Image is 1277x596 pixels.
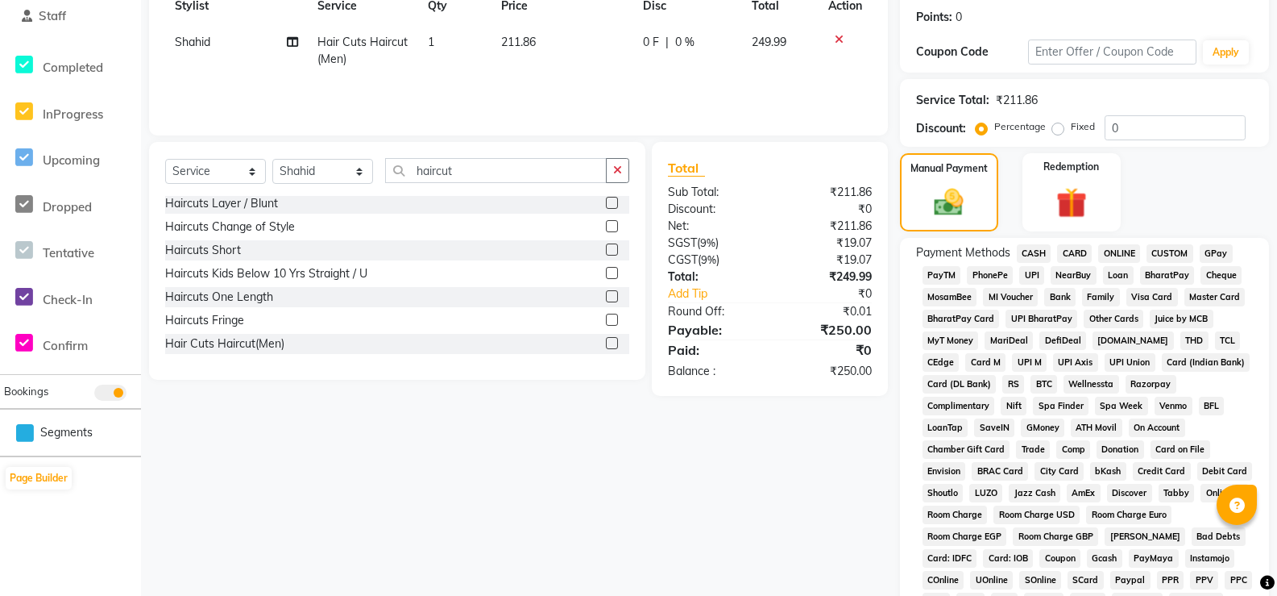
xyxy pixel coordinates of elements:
[1095,397,1148,415] span: Spa Week
[656,320,769,340] div: Payable:
[923,266,961,285] span: PayTM
[700,236,715,249] span: 9%
[1199,397,1225,415] span: BFL
[1129,419,1185,437] span: On Account
[1039,549,1080,568] span: Coupon
[1082,288,1120,306] span: Family
[1019,571,1061,590] span: SOnline
[1019,266,1044,285] span: UPI
[1225,571,1252,590] span: PPC
[1097,440,1144,459] span: Donation
[43,106,103,122] span: InProgress
[923,310,1000,328] span: BharatPay Card
[967,266,1013,285] span: PhonePe
[1043,160,1099,174] label: Redemption
[1034,462,1084,481] span: City Card
[916,44,1028,60] div: Coupon Code
[1203,40,1249,65] button: Apply
[916,92,989,109] div: Service Total:
[769,303,883,320] div: ₹0.01
[996,92,1038,109] div: ₹211.86
[43,60,103,75] span: Completed
[1009,484,1060,502] span: Jazz Cash
[1068,571,1104,590] span: SCard
[43,152,100,168] span: Upcoming
[969,484,1002,502] span: LUZO
[1044,288,1076,306] span: Bank
[165,336,284,352] div: Hair Cuts Haircut(Men)
[4,7,137,26] a: Staff
[769,340,883,360] div: ₹0
[1047,184,1097,222] img: _gift.svg
[43,199,92,215] span: Dropped
[1110,571,1151,590] span: Paypal
[923,571,964,590] span: COnline
[1039,331,1086,350] span: DefiDeal
[752,35,786,49] span: 249.99
[665,34,669,51] span: |
[993,506,1080,524] span: Room Charge USD
[668,160,705,177] span: Total
[1012,353,1047,372] span: UPI M
[923,549,977,568] span: Card: IDFC
[1133,462,1191,481] span: Credit Card
[1140,266,1195,285] span: BharatPay
[916,120,966,137] div: Discount:
[769,269,883,285] div: ₹249.99
[965,353,1005,372] span: Card M
[1159,484,1195,502] span: Tabby
[428,35,434,49] span: 1
[1071,119,1095,134] label: Fixed
[1105,527,1185,546] span: [PERSON_NAME]
[910,161,988,176] label: Manual Payment
[6,467,72,490] button: Page Builder
[983,288,1038,306] span: MI Voucher
[1071,419,1122,437] span: ATH Movil
[923,462,966,481] span: Envision
[165,219,295,235] div: Haircuts Change of Style
[972,462,1028,481] span: BRAC Card
[1090,462,1126,481] span: bKash
[1215,331,1241,350] span: TCL
[923,397,995,415] span: Complimentary
[656,218,769,235] div: Net:
[43,245,94,260] span: Tentative
[916,244,1010,261] span: Payment Methods
[165,242,241,259] div: Haircuts Short
[1016,440,1050,459] span: Trade
[656,269,769,285] div: Total:
[925,185,972,219] img: _cash.svg
[1056,440,1090,459] span: Comp
[1126,288,1178,306] span: Visa Card
[656,235,769,252] div: ( )
[1017,244,1051,263] span: CASH
[923,484,964,502] span: Shoutlo
[43,292,93,307] span: Check-In
[675,34,694,51] span: 0 %
[165,312,244,329] div: Haircuts Fringe
[1053,353,1098,372] span: UPI Axis
[1200,244,1233,263] span: GPay
[1092,331,1174,350] span: [DOMAIN_NAME]
[39,8,66,23] span: Staff
[923,288,977,306] span: MosamBee
[1107,484,1152,502] span: Discover
[1155,397,1192,415] span: Venmo
[1057,244,1092,263] span: CARD
[1197,462,1253,481] span: Debit Card
[40,424,93,441] span: Segments
[701,253,716,266] span: 9%
[4,385,48,398] span: Bookings
[923,375,997,394] span: Card (DL Bank)
[1028,40,1196,65] input: Enter Offer / Coupon Code
[923,440,1010,459] span: Chamber Gift Card
[956,9,962,26] div: 0
[1063,375,1119,394] span: Wellnessta
[1129,549,1179,568] span: PayMaya
[1185,549,1235,568] span: Instamojo
[501,35,536,49] span: 211.86
[923,527,1007,546] span: Room Charge EGP
[1067,484,1101,502] span: AmEx
[385,158,607,183] input: Search or Scan
[1033,397,1088,415] span: Spa Finder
